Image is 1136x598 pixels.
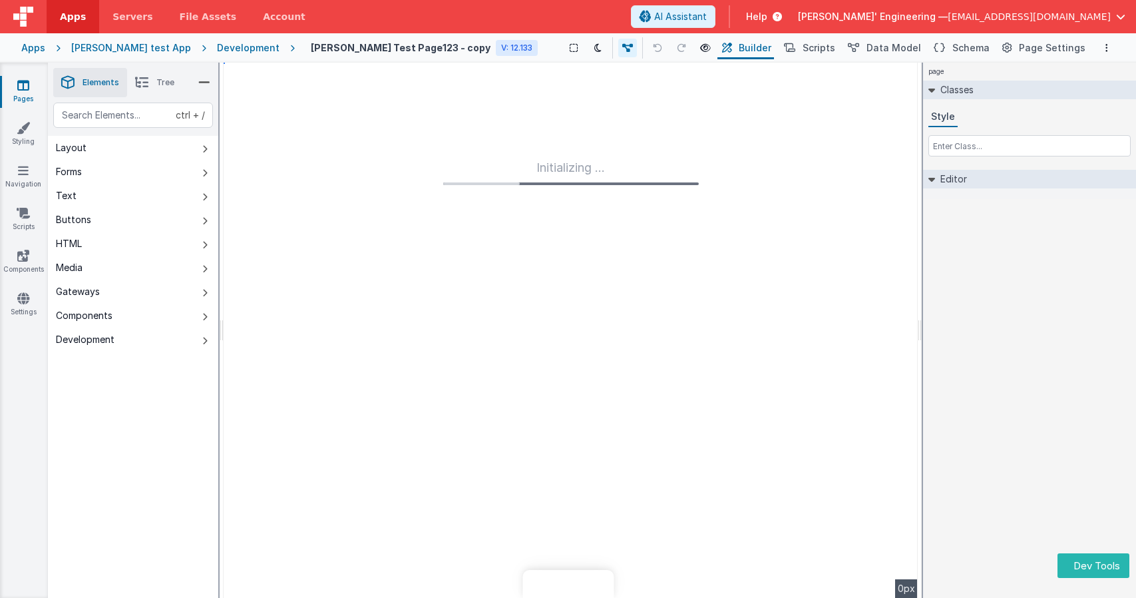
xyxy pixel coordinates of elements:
div: Media [56,261,83,274]
input: Search Elements... [53,103,213,128]
div: [PERSON_NAME] test App [71,41,191,55]
div: HTML [56,237,82,250]
button: Style [928,107,958,127]
iframe: Marker.io feedback button [522,570,614,598]
span: Tree [156,77,174,88]
span: Page Settings [1019,41,1085,55]
span: AI Assistant [654,10,707,23]
button: Layout [48,136,218,160]
button: HTML [48,232,218,256]
span: + / [176,103,205,128]
span: Scripts [803,41,835,55]
h4: [PERSON_NAME] Test Page123 - copy [311,43,490,53]
div: --> [224,63,918,598]
h2: Editor [935,170,967,188]
div: Development [56,333,114,346]
span: [EMAIL_ADDRESS][DOMAIN_NAME] [948,10,1111,23]
button: Page Settings [998,37,1088,59]
div: Components [56,309,112,322]
div: ctrl [176,109,190,122]
button: Builder [717,37,774,59]
div: Text [56,189,77,202]
button: Components [48,304,218,328]
button: Data Model [843,37,924,59]
div: 0px [895,579,918,598]
div: Apps [21,41,45,55]
button: Text [48,184,218,208]
button: AI Assistant [631,5,715,28]
div: Forms [56,165,82,178]
button: [PERSON_NAME]' Engineering — [EMAIL_ADDRESS][DOMAIN_NAME] [798,10,1125,23]
button: Options [1099,40,1115,56]
div: V: 12.133 [496,40,538,56]
h2: Classes [935,81,974,99]
span: Apps [60,10,86,23]
span: Data Model [866,41,921,55]
button: Schema [929,37,992,59]
button: Media [48,256,218,280]
button: Dev Tools [1057,553,1129,578]
div: Gateways [56,285,100,298]
span: File Assets [180,10,237,23]
span: Servers [112,10,152,23]
button: Scripts [779,37,838,59]
div: Development [217,41,280,55]
h4: page [923,63,950,81]
span: [PERSON_NAME]' Engineering — [798,10,948,23]
span: Schema [952,41,990,55]
div: Initializing ... [443,158,699,185]
input: Enter Class... [928,135,1131,156]
button: Forms [48,160,218,184]
div: Buttons [56,213,91,226]
button: Buttons [48,208,218,232]
div: Layout [56,141,87,154]
button: Development [48,328,218,352]
span: Help [746,10,767,23]
span: Builder [739,41,771,55]
span: Elements [83,77,119,88]
button: Gateways [48,280,218,304]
